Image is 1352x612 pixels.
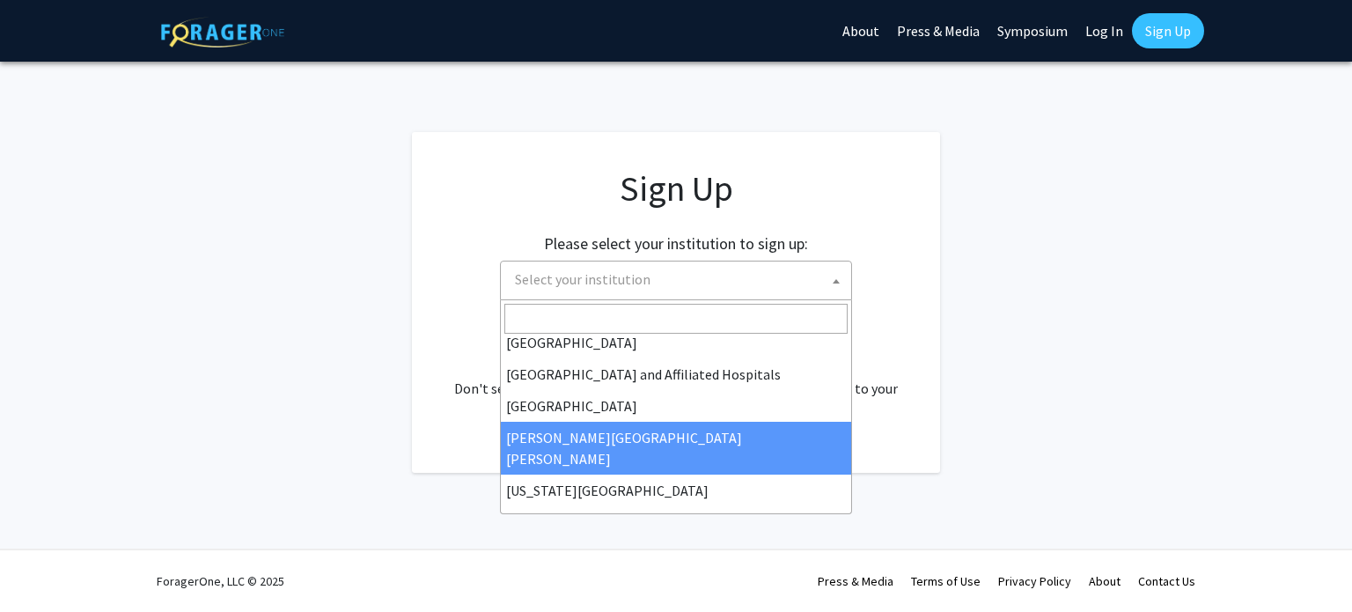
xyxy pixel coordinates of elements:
img: ForagerOne Logo [161,17,284,48]
li: [US_STATE][GEOGRAPHIC_DATA] [501,475,851,506]
div: ForagerOne, LLC © 2025 [157,550,284,612]
a: Contact Us [1138,573,1195,589]
li: [GEOGRAPHIC_DATA] [501,327,851,358]
a: Press & Media [818,573,893,589]
input: Search [504,304,848,334]
div: Already have an account? . Don't see your institution? about bringing ForagerOne to your institut... [447,335,905,420]
li: [PERSON_NAME][GEOGRAPHIC_DATA] [501,506,851,538]
li: [PERSON_NAME][GEOGRAPHIC_DATA][PERSON_NAME] [501,422,851,475]
h2: Please select your institution to sign up: [544,234,808,254]
h1: Sign Up [447,167,905,210]
span: Select your institution [515,270,650,288]
li: [GEOGRAPHIC_DATA] [501,390,851,422]
a: Sign Up [1132,13,1204,48]
a: Terms of Use [911,573,981,589]
a: About [1089,573,1121,589]
li: [GEOGRAPHIC_DATA] and Affiliated Hospitals [501,358,851,390]
iframe: Chat [13,533,75,599]
span: Select your institution [508,262,851,298]
a: Privacy Policy [998,573,1071,589]
span: Select your institution [500,261,852,300]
